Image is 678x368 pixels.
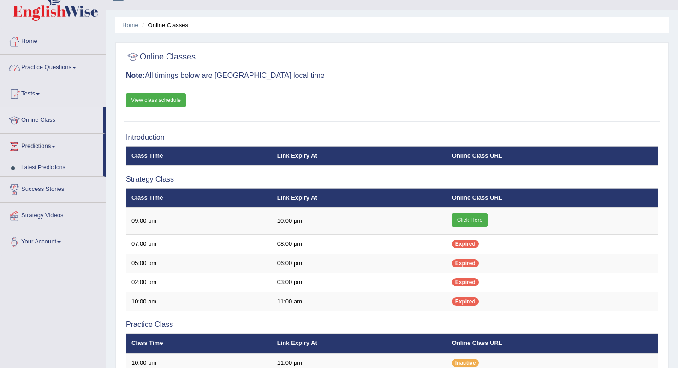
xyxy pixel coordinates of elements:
[0,177,106,200] a: Success Stories
[126,175,658,184] h3: Strategy Class
[126,273,272,292] td: 02:00 pm
[126,71,145,79] b: Note:
[0,55,106,78] a: Practice Questions
[126,254,272,273] td: 05:00 pm
[452,213,488,227] a: Click Here
[0,107,103,131] a: Online Class
[126,235,272,254] td: 07:00 pm
[122,22,138,29] a: Home
[0,29,106,52] a: Home
[452,278,479,286] span: Expired
[452,359,479,367] span: Inactive
[0,203,106,226] a: Strategy Videos
[126,208,272,235] td: 09:00 pm
[126,93,186,107] a: View class schedule
[272,292,447,311] td: 11:00 am
[0,134,103,157] a: Predictions
[126,321,658,329] h3: Practice Class
[272,334,447,353] th: Link Expiry At
[126,50,196,64] h2: Online Classes
[272,273,447,292] td: 03:00 pm
[126,133,658,142] h3: Introduction
[126,71,658,80] h3: All timings below are [GEOGRAPHIC_DATA] local time
[272,208,447,235] td: 10:00 pm
[140,21,188,30] li: Online Classes
[452,240,479,248] span: Expired
[447,188,658,208] th: Online Class URL
[452,259,479,267] span: Expired
[272,146,447,166] th: Link Expiry At
[17,160,103,176] a: Latest Predictions
[126,292,272,311] td: 10:00 am
[272,254,447,273] td: 06:00 pm
[447,146,658,166] th: Online Class URL
[272,188,447,208] th: Link Expiry At
[447,334,658,353] th: Online Class URL
[0,81,106,104] a: Tests
[126,188,272,208] th: Class Time
[126,334,272,353] th: Class Time
[452,297,479,306] span: Expired
[0,229,106,252] a: Your Account
[272,235,447,254] td: 08:00 pm
[126,146,272,166] th: Class Time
